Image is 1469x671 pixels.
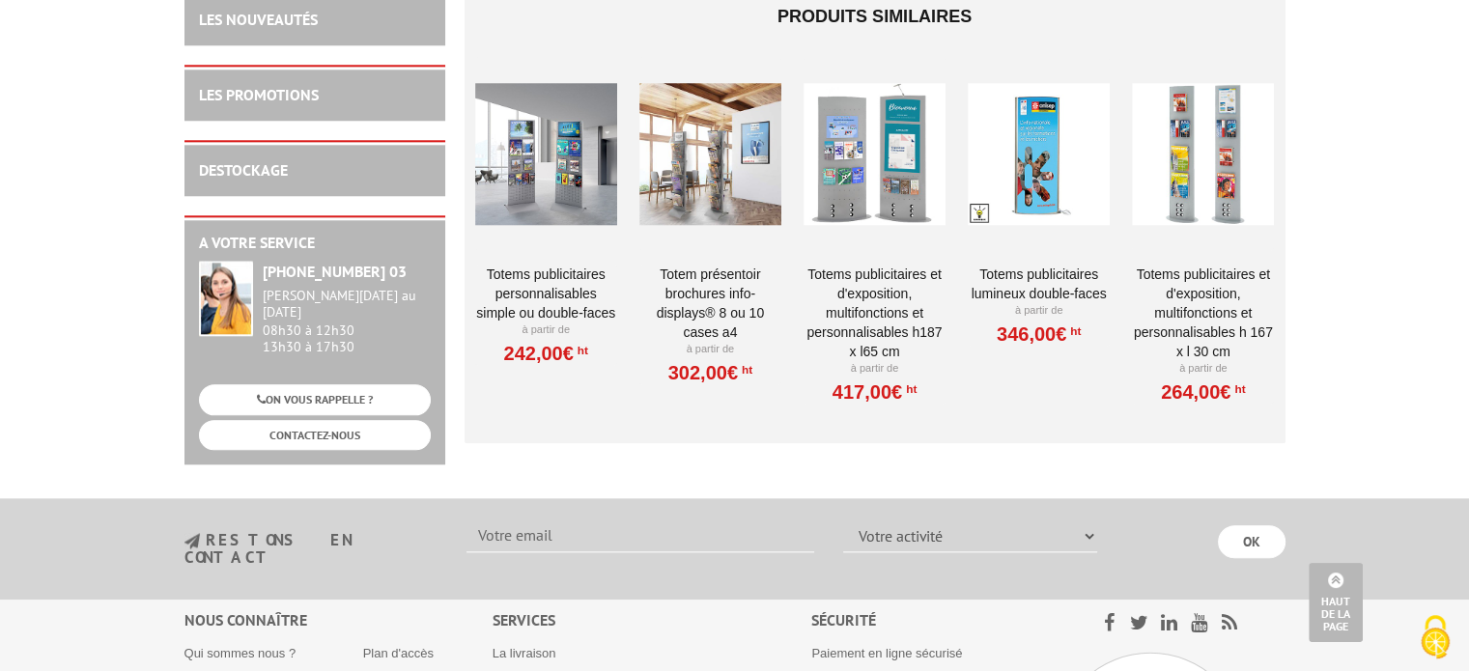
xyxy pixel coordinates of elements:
[1161,386,1245,398] a: 264,00€HT
[902,382,917,396] sup: HT
[1218,525,1285,558] input: OK
[493,646,556,660] a: La livraison
[777,7,972,26] span: Produits similaires
[199,261,253,336] img: widget-service.jpg
[199,420,431,450] a: CONTACTEZ-NOUS
[363,646,434,660] a: Plan d'accès
[466,519,814,552] input: Votre email
[199,160,288,180] a: DESTOCKAGE
[263,288,431,321] div: [PERSON_NAME][DATE] au [DATE]
[199,384,431,414] a: ON VOUS RAPPELLE ?
[811,609,1054,631] div: Sécurité
[574,344,588,357] sup: HT
[1230,382,1245,396] sup: HT
[997,328,1081,340] a: 346,00€HT
[668,367,752,378] a: 302,00€HT
[804,265,946,361] a: Totems publicitaires et d'exposition, multifonctions et personnalisables H187 X L65 CM
[184,532,438,566] h3: restons en contact
[968,303,1110,319] p: À partir de
[1309,563,1363,642] a: Haut de la page
[199,235,431,252] h2: A votre service
[811,646,962,660] a: Paiement en ligne sécurisé
[738,363,752,377] sup: HT
[1411,613,1459,661] img: Cookies (fenêtre modale)
[639,265,781,342] a: Totem Présentoir brochures Info-Displays® 8 ou 10 cases A4
[475,265,617,322] a: Totems publicitaires personnalisables simple ou double-faces
[184,609,493,631] div: Nous connaître
[1401,605,1469,671] button: Cookies (fenêtre modale)
[1066,324,1081,338] sup: HT
[833,386,917,398] a: 417,00€HT
[184,533,200,549] img: newsletter.jpg
[639,342,781,357] p: À partir de
[263,262,407,281] strong: [PHONE_NUMBER] 03
[184,646,297,660] a: Qui sommes nous ?
[199,10,318,29] a: LES NOUVEAUTÉS
[968,265,1110,303] a: Totems publicitaires lumineux double-faces
[199,85,319,104] a: LES PROMOTIONS
[804,361,946,377] p: À partir de
[1132,265,1274,361] a: Totems publicitaires et d'exposition, multifonctions et personnalisables H 167 X L 30 CM
[1132,361,1274,377] p: À partir de
[503,348,587,359] a: 242,00€HT
[475,322,617,338] p: À partir de
[493,609,812,631] div: Services
[263,288,431,354] div: 08h30 à 12h30 13h30 à 17h30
